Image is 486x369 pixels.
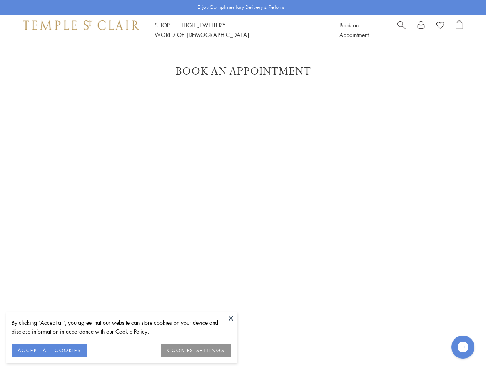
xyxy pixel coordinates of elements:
[12,318,231,336] div: By clicking “Accept all”, you agree that our website can store cookies on your device and disclos...
[339,21,369,38] a: Book an Appointment
[436,20,444,32] a: View Wishlist
[397,20,406,40] a: Search
[31,65,455,78] h1: Book An Appointment
[182,21,226,29] a: High JewelleryHigh Jewellery
[161,344,231,357] button: COOKIES SETTINGS
[448,333,478,361] iframe: Gorgias live chat messenger
[12,344,87,357] button: ACCEPT ALL COOKIES
[456,20,463,40] a: Open Shopping Bag
[155,20,322,40] nav: Main navigation
[155,21,170,29] a: ShopShop
[155,31,249,38] a: World of [DEMOGRAPHIC_DATA]World of [DEMOGRAPHIC_DATA]
[23,20,139,30] img: Temple St. Clair
[197,3,285,11] p: Enjoy Complimentary Delivery & Returns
